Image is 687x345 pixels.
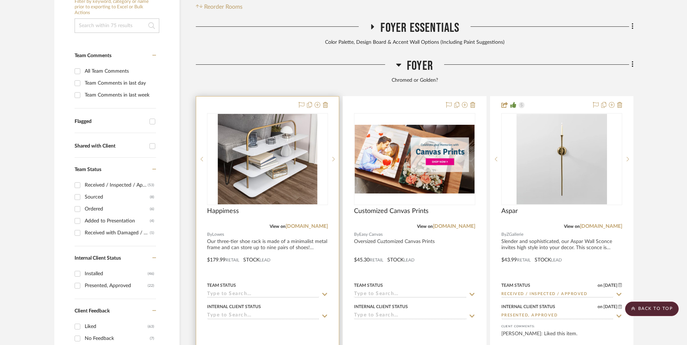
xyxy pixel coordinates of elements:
input: Type to Search… [354,312,466,319]
div: (53) [148,179,154,191]
div: (63) [148,321,154,332]
a: [DOMAIN_NAME] [433,224,475,229]
span: on [598,304,603,309]
div: Internal Client Status [207,303,261,310]
span: Aspar [501,207,518,215]
div: Sourced [85,191,150,203]
div: [PERSON_NAME]: Liked this item. [501,330,622,345]
input: Type to Search… [354,291,466,298]
img: Happimess [218,114,317,204]
div: Team Comments in last week [85,89,154,101]
button: Reorder Rooms [196,3,243,11]
div: Team Status [501,282,530,289]
div: Shared with Client [75,143,146,149]
div: (1) [150,227,154,239]
div: Received with Damaged / Awaiting Vendor Response [85,227,150,239]
div: (7) [150,333,154,344]
span: on [598,283,603,287]
div: Installed [85,268,148,280]
a: [DOMAIN_NAME] [580,224,622,229]
span: View on [417,224,433,229]
span: Foyer Essentials [380,20,459,36]
input: Type to Search… [501,312,614,319]
img: Aspar [517,114,607,204]
div: Team Status [354,282,383,289]
span: View on [564,224,580,229]
span: [DATE] [603,304,618,309]
div: Flagged [75,119,146,125]
div: (6) [150,203,154,215]
span: Foyer [407,58,433,74]
input: Type to Search… [501,291,614,298]
div: Presented, Approved [85,280,148,291]
span: Internal Client Status [75,256,121,261]
div: All Team Comments [85,65,154,77]
span: Team Status [75,167,101,172]
scroll-to-top-button: BACK TO TOP [625,302,679,316]
div: Internal Client Status [501,303,555,310]
span: Client Feedback [75,308,110,314]
span: Reorder Rooms [204,3,243,11]
div: (8) [150,191,154,203]
div: (46) [148,268,154,280]
div: Ordered [85,203,150,215]
div: Color Palette, Design Board & Accent Wall Options (Including Paint Suggestions) [196,39,633,47]
span: Lowes [212,231,224,238]
div: 0 [207,114,328,205]
span: Happimess [207,207,239,215]
span: By [354,231,359,238]
div: Added to Presentation [85,215,150,227]
span: Customized Canvas Prints [354,207,429,215]
div: Team Comments in last day [85,77,154,89]
div: Received / Inspected / Approved [85,179,148,191]
div: Chromed or Golden? [196,77,633,85]
div: (22) [148,280,154,291]
input: Search within 75 results [75,18,159,33]
a: [DOMAIN_NAME] [286,224,328,229]
span: By [207,231,212,238]
span: By [501,231,506,238]
input: Type to Search… [207,312,319,319]
div: Internal Client Status [354,303,408,310]
span: View on [270,224,286,229]
span: ZGallerie [506,231,523,238]
input: Type to Search… [207,291,319,298]
img: Customized Canvas Prints [355,125,474,193]
div: (4) [150,215,154,227]
span: Team Comments [75,53,111,58]
span: [DATE] [603,283,618,288]
span: Easy Canvas [359,231,383,238]
div: Team Status [207,282,236,289]
div: Liked [85,321,148,332]
div: No Feedback [85,333,150,344]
